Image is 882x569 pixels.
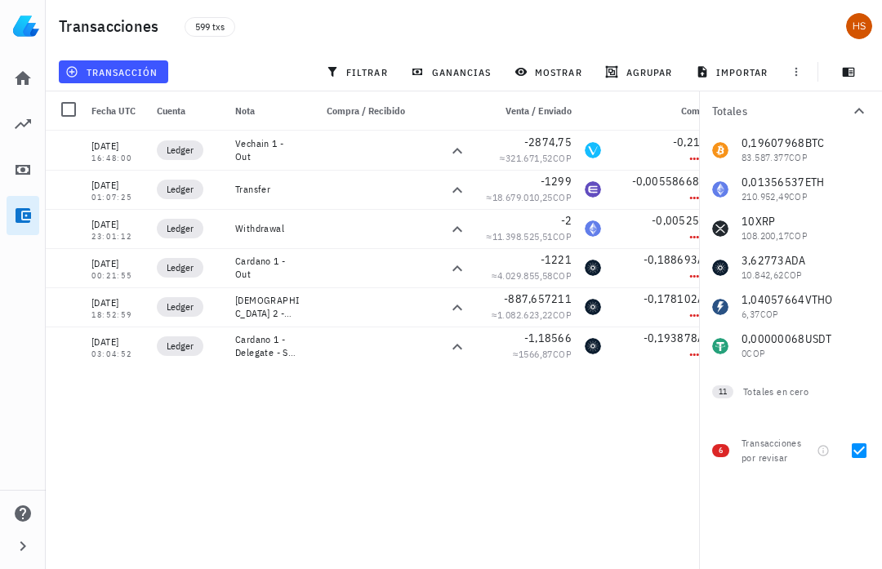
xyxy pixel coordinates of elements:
[743,385,836,399] div: Totales en cero
[689,191,700,203] span: •••
[846,13,872,39] div: avatar
[697,291,719,306] span: ADA
[504,291,572,306] span: -887,657211
[414,65,491,78] span: ganancias
[689,348,700,360] span: •••
[652,213,699,228] span: -0,00525
[599,60,682,83] button: agrupar
[608,65,672,78] span: agrupar
[85,91,150,131] div: Fecha UTC
[235,222,301,235] div: Withdrawal
[553,348,572,360] span: COP
[500,152,572,164] span: ≈
[689,152,700,164] span: •••
[404,60,501,83] button: ganancias
[699,91,882,131] button: Totales
[585,181,601,198] div: ENJ-icon
[644,331,697,345] span: -0,193878
[524,331,572,345] span: -1,18566
[195,18,225,36] span: 599 txs
[644,252,697,267] span: -0,188693
[235,255,301,281] div: Cardano 1 - Out
[699,65,768,78] span: importar
[492,309,572,321] span: ≈
[59,13,165,39] h1: Transacciones
[585,142,601,158] div: VET-icon
[91,216,144,233] div: [DATE]
[487,191,572,203] span: ≈
[561,213,572,228] span: -2
[487,230,572,242] span: ≈
[319,60,398,83] button: filtrar
[307,91,412,131] div: Compra / Recibido
[497,269,553,282] span: 4.029.855,58
[524,135,572,149] span: -2874,75
[497,309,553,321] span: 1.082.623,22
[492,191,553,203] span: 18.679.010,25
[474,91,578,131] div: Venta / Enviado
[235,137,301,163] div: Vechain 1 - Out
[91,104,136,117] span: Fecha UTC
[13,13,39,39] img: LedgiFi
[91,256,144,272] div: [DATE]
[697,331,719,345] span: ADA
[59,60,168,83] button: transacción
[91,350,144,358] div: 03:04:52
[91,295,144,311] div: [DATE]
[506,104,572,117] span: Venta / Enviado
[541,252,572,267] span: -1221
[492,269,572,282] span: ≈
[91,272,144,280] div: 00:21:55
[91,193,144,202] div: 01:07:25
[91,177,144,193] div: [DATE]
[91,311,144,319] div: 18:52:59
[553,152,572,164] span: COP
[235,183,301,196] div: Transfer
[697,252,719,267] span: ADA
[541,174,572,189] span: -1299
[688,60,778,83] button: importar
[492,230,553,242] span: 11.398.525,51
[229,91,307,131] div: Nota
[91,334,144,350] div: [DATE]
[167,260,194,276] span: Ledger
[91,233,144,241] div: 23:01:12
[167,338,194,354] span: Ledger
[91,154,144,162] div: 16:48:00
[157,104,185,117] span: Cuenta
[585,260,601,276] div: ADA-icon
[235,333,301,359] div: Cardano 1 - Delegate - Se [MEDICAL_DATA] la hora para evitar Balance negativo (02:57:12)
[167,299,194,315] span: Ledger
[689,269,700,282] span: •••
[553,230,572,242] span: COP
[585,338,601,354] div: ADA-icon
[585,299,601,315] div: ADA-icon
[235,104,255,117] span: Nota
[518,65,582,78] span: mostrar
[608,91,725,131] div: Comisión
[553,269,572,282] span: COP
[742,436,810,465] div: Transacciones por revisar
[553,309,572,321] span: COP
[506,152,553,164] span: 321.671,52
[644,291,697,306] span: -0,178102
[167,181,194,198] span: Ledger
[519,348,553,360] span: 1566,87
[681,104,719,117] span: Comisión
[712,105,849,117] div: Totales
[585,220,601,237] div: ETH-icon
[673,135,700,149] span: -0,21
[719,444,723,457] span: 6
[513,348,572,360] span: ≈
[553,191,572,203] span: COP
[235,294,301,320] div: [DEMOGRAPHIC_DATA] 2 - Out
[91,138,144,154] div: [DATE]
[150,91,229,131] div: Cuenta
[167,142,194,158] span: Ledger
[69,65,158,78] span: transacción
[508,60,592,83] button: mostrar
[327,104,405,117] span: Compra / Recibido
[689,309,700,321] span: •••
[632,174,700,189] span: -0,00558668
[329,65,388,78] span: filtrar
